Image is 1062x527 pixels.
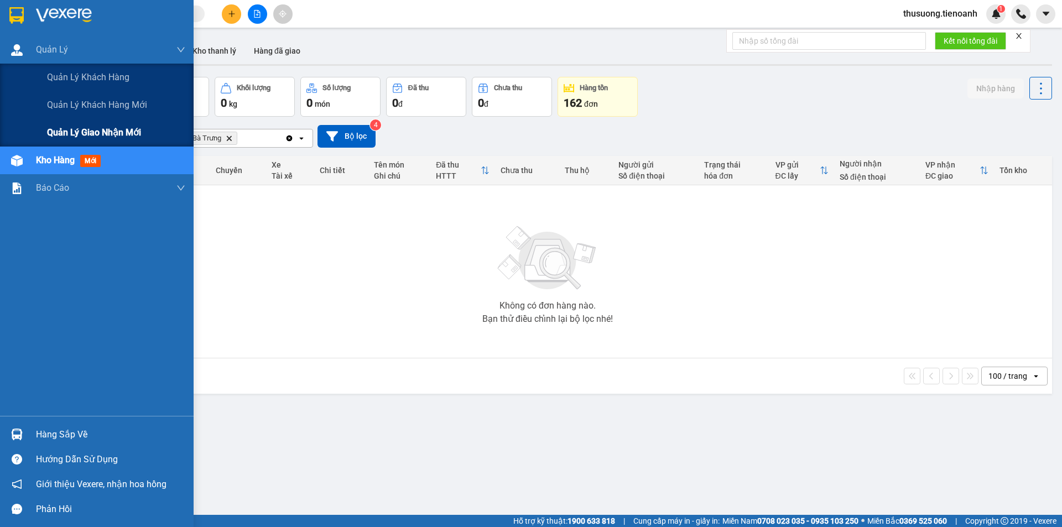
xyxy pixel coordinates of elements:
span: aim [279,10,287,18]
div: Hàng tồn [580,84,608,92]
span: down [176,184,185,192]
div: 100 / trang [988,371,1027,382]
img: icon-new-feature [991,9,1001,19]
span: Hai Bà Trưng , close by backspace [175,132,237,145]
span: Quản lý khách hàng [47,70,129,84]
button: Bộ lọc [317,125,376,148]
button: file-add [248,4,267,24]
img: warehouse-icon [11,429,23,440]
span: món [315,100,330,108]
div: ĐC giao [925,171,980,180]
strong: 1900 633 818 [568,516,615,525]
input: Selected Hai Bà Trưng . [240,133,241,144]
span: Cung cấp máy in - giấy in: [633,515,720,527]
button: Chưa thu0đ [472,77,552,117]
span: ⚪️ [861,519,865,523]
span: 1 [999,5,1003,13]
span: question-circle [12,454,22,465]
button: Số lượng0món [300,77,381,117]
div: Thu hộ [565,166,607,175]
svg: open [1032,372,1040,380]
span: | [623,515,625,527]
sup: 1 [997,5,1005,13]
div: Tồn kho [999,166,1047,175]
span: Báo cáo [36,181,69,195]
span: đ [484,100,488,108]
strong: 0369 525 060 [899,516,947,525]
span: Quản lý giao nhận mới [47,126,141,139]
img: phone-icon [1016,9,1026,19]
div: hóa đơn [704,171,764,180]
img: logo-vxr [9,7,24,24]
th: Toggle SortBy [430,156,495,185]
span: 0 [392,96,398,109]
div: Chưa thu [501,166,554,175]
span: Miền Nam [722,515,858,527]
button: Khối lượng0kg [215,77,295,117]
span: copyright [1001,517,1008,525]
button: Hàng tồn162đơn [558,77,638,117]
div: Khối lượng [237,84,270,92]
div: Số điện thoại [618,171,693,180]
svg: Delete [226,135,232,142]
div: Người gửi [618,160,693,169]
svg: Clear all [285,134,294,143]
div: Trạng thái [704,160,764,169]
div: Xe [272,160,309,169]
span: 162 [564,96,582,109]
img: svg+xml;base64,PHN2ZyBjbGFzcz0ibGlzdC1wbHVnX19zdmciIHhtbG5zPSJodHRwOi8vd3d3LnczLm9yZy8yMDAwL3N2Zy... [492,220,603,297]
span: caret-down [1041,9,1051,19]
div: Hướng dẫn sử dụng [36,451,185,468]
div: Bạn thử điều chỉnh lại bộ lọc nhé! [482,315,613,323]
span: đ [398,100,403,108]
img: warehouse-icon [11,44,23,56]
img: solution-icon [11,182,23,194]
span: Kết nối tổng đài [944,35,997,47]
div: Số lượng [322,84,351,92]
span: Quản Lý [36,43,68,56]
div: HTTT [436,171,481,180]
div: Số điện thoại [840,173,914,181]
span: notification [12,479,22,489]
img: warehouse-icon [11,155,23,166]
button: Hàng đã giao [245,38,309,64]
button: Kho thanh lý [184,38,245,64]
span: Giới thiệu Vexere, nhận hoa hồng [36,477,166,491]
button: Kết nối tổng đài [935,32,1006,50]
div: Đã thu [408,84,429,92]
th: Toggle SortBy [920,156,994,185]
div: Chi tiết [320,166,363,175]
button: aim [273,4,293,24]
div: VP gửi [775,160,820,169]
sup: 4 [370,119,381,131]
button: Nhập hàng [967,79,1024,98]
div: Không có đơn hàng nào. [499,301,596,310]
strong: 0708 023 035 - 0935 103 250 [757,516,858,525]
span: thusuong.tienoanh [894,7,986,20]
th: Toggle SortBy [770,156,834,185]
span: plus [228,10,236,18]
span: file-add [253,10,261,18]
div: Tài xế [272,171,309,180]
div: Hàng sắp về [36,426,185,443]
span: Quản lý khách hàng mới [47,98,147,112]
span: Hỗ trợ kỹ thuật: [513,515,615,527]
span: 0 [221,96,227,109]
span: Kho hàng [36,155,75,165]
button: plus [222,4,241,24]
input: Nhập số tổng đài [732,32,926,50]
span: | [955,515,957,527]
div: Chuyến [216,166,261,175]
span: down [176,45,185,54]
div: Chưa thu [494,84,522,92]
div: Ghi chú [374,171,425,180]
div: ĐC lấy [775,171,820,180]
button: caret-down [1036,4,1055,24]
span: mới [80,155,101,167]
span: 0 [478,96,484,109]
span: đơn [584,100,598,108]
div: Phản hồi [36,501,185,518]
span: Miền Bắc [867,515,947,527]
span: kg [229,100,237,108]
span: message [12,504,22,514]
